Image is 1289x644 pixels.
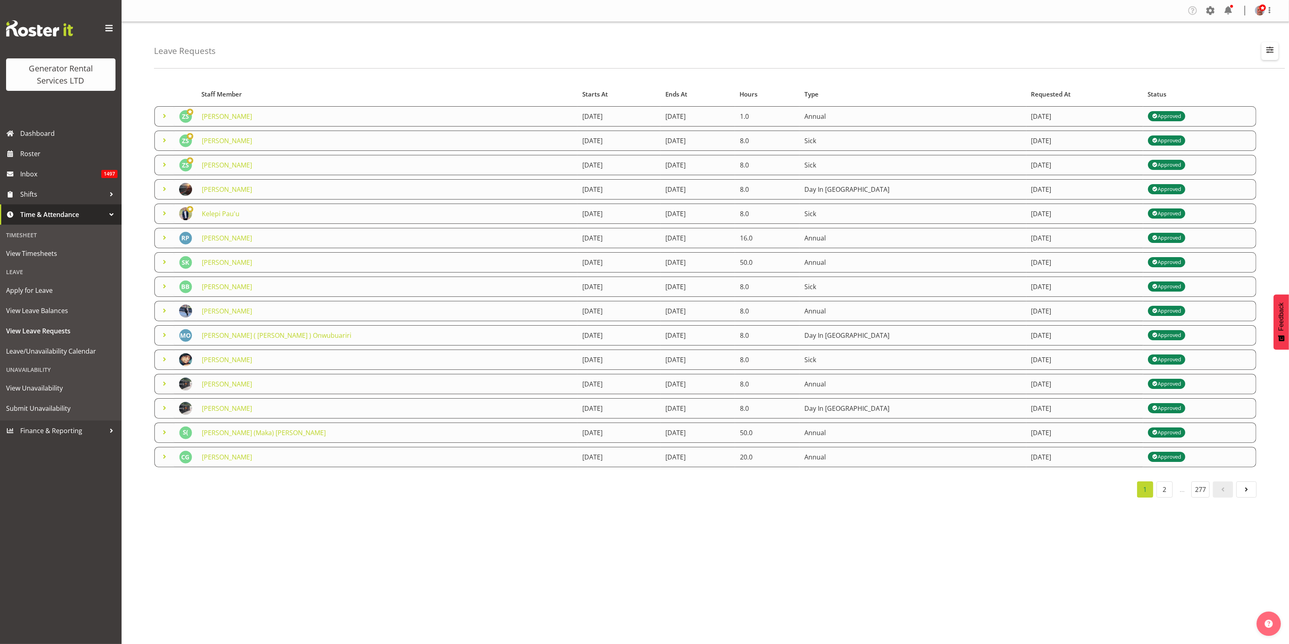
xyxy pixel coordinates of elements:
[735,252,800,273] td: 50.0
[665,90,687,99] span: Ends At
[661,423,735,443] td: [DATE]
[202,161,252,170] a: [PERSON_NAME]
[1026,277,1144,297] td: [DATE]
[1152,379,1181,389] div: Approved
[1255,6,1265,15] img: dave-wallaced2e02bf5a44ca49c521115b89c5c4806.png
[2,361,120,378] div: Unavailability
[661,179,735,200] td: [DATE]
[202,307,252,316] a: [PERSON_NAME]
[577,398,661,419] td: [DATE]
[661,447,735,467] td: [DATE]
[202,380,252,389] a: [PERSON_NAME]
[20,425,105,437] span: Finance & Reporting
[661,277,735,297] td: [DATE]
[6,345,115,357] span: Leave/Unavailability Calendar
[101,170,118,178] span: 1497
[202,234,252,243] a: [PERSON_NAME]
[799,423,1026,443] td: Annual
[14,62,107,87] div: Generator Rental Services LTD
[179,183,192,196] img: chris-fry713a93f5bd2e892ba2382d9a4853c96d.png
[1026,252,1144,273] td: [DATE]
[179,256,192,269] img: stephen-kennedy2327.jpg
[661,374,735,394] td: [DATE]
[799,350,1026,370] td: Sick
[799,106,1026,127] td: Annual
[202,136,252,145] a: [PERSON_NAME]
[799,252,1026,273] td: Annual
[1031,90,1071,99] span: Requested At
[577,204,661,224] td: [DATE]
[1152,160,1181,170] div: Approved
[1152,428,1181,438] div: Approved
[6,305,115,317] span: View Leave Balances
[20,208,105,221] span: Time & Attendance
[1152,112,1181,121] div: Approved
[1026,179,1144,200] td: [DATE]
[735,423,800,443] td: 50.0
[6,382,115,394] span: View Unavailability
[1261,42,1278,60] button: Filter Employees
[202,282,252,291] a: [PERSON_NAME]
[661,155,735,175] td: [DATE]
[1026,374,1144,394] td: [DATE]
[6,325,115,337] span: View Leave Requests
[1148,90,1167,99] span: Status
[661,228,735,248] td: [DATE]
[1152,331,1181,340] div: Approved
[2,243,120,264] a: View Timesheets
[577,277,661,297] td: [DATE]
[1152,404,1181,413] div: Approved
[1026,155,1144,175] td: [DATE]
[799,374,1026,394] td: Annual
[735,277,800,297] td: 8.0
[202,428,326,437] a: [PERSON_NAME] (Maka) [PERSON_NAME]
[202,404,252,413] a: [PERSON_NAME]
[1152,185,1181,194] div: Approved
[2,321,120,341] a: View Leave Requests
[1152,355,1181,365] div: Approved
[799,155,1026,175] td: Sick
[202,453,252,462] a: [PERSON_NAME]
[735,398,800,419] td: 8.0
[1152,258,1181,267] div: Approved
[1191,481,1210,498] a: 277
[577,325,661,346] td: [DATE]
[6,284,115,296] span: Apply for Leave
[179,207,192,220] img: kelepi-pauuadf51ac2b38380d4c50de8760bb396c3.png
[179,451,192,464] img: cody-gillies1338.jpg
[577,374,661,394] td: [DATE]
[202,258,252,267] a: [PERSON_NAME]
[661,325,735,346] td: [DATE]
[1026,131,1144,151] td: [DATE]
[735,155,800,175] td: 8.0
[735,228,800,248] td: 16.0
[1156,481,1173,498] a: 2
[661,106,735,127] td: [DATE]
[20,168,101,180] span: Inbox
[577,252,661,273] td: [DATE]
[2,301,120,321] a: View Leave Balances
[1152,209,1181,219] div: Approved
[20,127,118,140] span: Dashboard
[6,247,115,260] span: View Timesheets
[1026,350,1144,370] td: [DATE]
[1026,447,1144,467] td: [DATE]
[179,329,192,342] img: manny-onwubuariri174.jpg
[179,110,192,123] img: zach-satiu198.jpg
[799,277,1026,297] td: Sick
[1026,204,1144,224] td: [DATE]
[577,131,661,151] td: [DATE]
[179,402,192,415] img: mike-mcdonaldba2b4bde78f8b36ae34bad4884d0e6ab.png
[735,447,800,467] td: 20.0
[735,374,800,394] td: 8.0
[740,90,757,99] span: Hours
[582,90,608,99] span: Starts At
[2,280,120,301] a: Apply for Leave
[1026,106,1144,127] td: [DATE]
[201,90,242,99] span: Staff Member
[1026,325,1144,346] td: [DATE]
[661,252,735,273] td: [DATE]
[735,301,800,321] td: 8.0
[735,204,800,224] td: 8.0
[1152,306,1181,316] div: Approved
